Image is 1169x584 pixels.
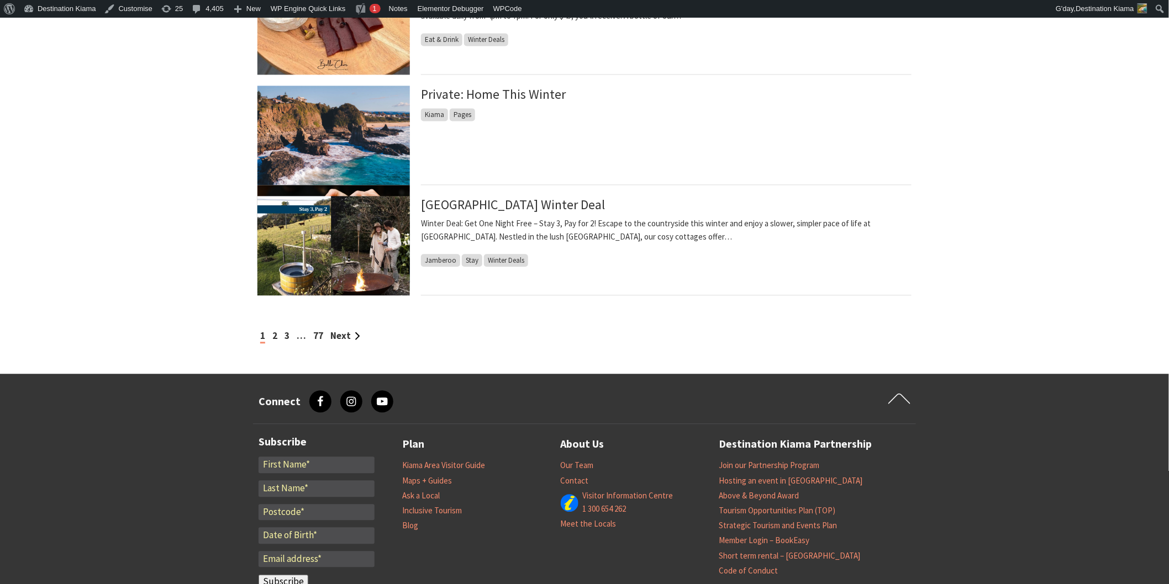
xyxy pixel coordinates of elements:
span: … [297,330,306,342]
a: 77 [313,330,323,342]
a: Plan [402,435,424,453]
span: Jamberoo [421,254,460,267]
a: Next [330,330,360,342]
h3: Subscribe [259,435,375,448]
a: Hosting an event in [GEOGRAPHIC_DATA] [719,475,862,486]
img: Untitled-design-1-150x150.jpg [1138,3,1147,13]
input: Date of Birth* [259,527,375,544]
a: Above & Beyond Award [719,490,799,501]
a: Tourism Opportunities Plan (TOP) [719,505,835,516]
span: Pages [450,108,475,121]
a: About Us [561,435,604,453]
span: 1 [260,330,265,343]
span: Destination Kiama [1076,4,1135,13]
span: Stay [462,254,482,267]
p: Winter Deal: Get One Night Free – Stay 3, Pay for 2! Escape to the countryside this winter and en... [421,217,912,243]
a: Meet the Locals [561,518,617,529]
span: Kiama [421,108,448,121]
span: Winter Deals [464,33,508,46]
a: Maps + Guides [402,475,452,486]
a: Private: Home This Winter [421,86,566,103]
a: Destination Kiama Partnership [719,435,872,453]
a: 3 [285,330,289,342]
a: Strategic Tourism and Events Plan [719,520,837,531]
a: Visitor Information Centre [583,490,673,501]
a: Member Login – BookEasy [719,535,809,546]
a: 2 [272,330,277,342]
a: Ask a Local [402,490,440,501]
img: Bombo View, Photography via Mole Media [257,86,410,185]
a: Our Team [561,460,594,471]
input: Postcode* [259,504,375,521]
a: Blog [402,520,418,531]
a: Kiama Area Visitor Guide [402,460,485,471]
span: 1 [373,4,377,13]
a: 1 300 654 262 [583,503,626,514]
a: Join our Partnership Program [719,460,819,471]
a: Short term rental – [GEOGRAPHIC_DATA] Code of Conduct [719,550,860,576]
input: Last Name* [259,480,375,497]
span: Winter Deals [484,254,528,267]
input: First Name* [259,456,375,473]
input: Email address* [259,551,375,567]
span: Eat & Drink [421,33,462,46]
a: Contact [561,475,589,486]
a: [GEOGRAPHIC_DATA] Winter Deal [421,196,605,213]
h3: Connect [259,395,301,408]
a: Inclusive Tourism [402,505,462,516]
